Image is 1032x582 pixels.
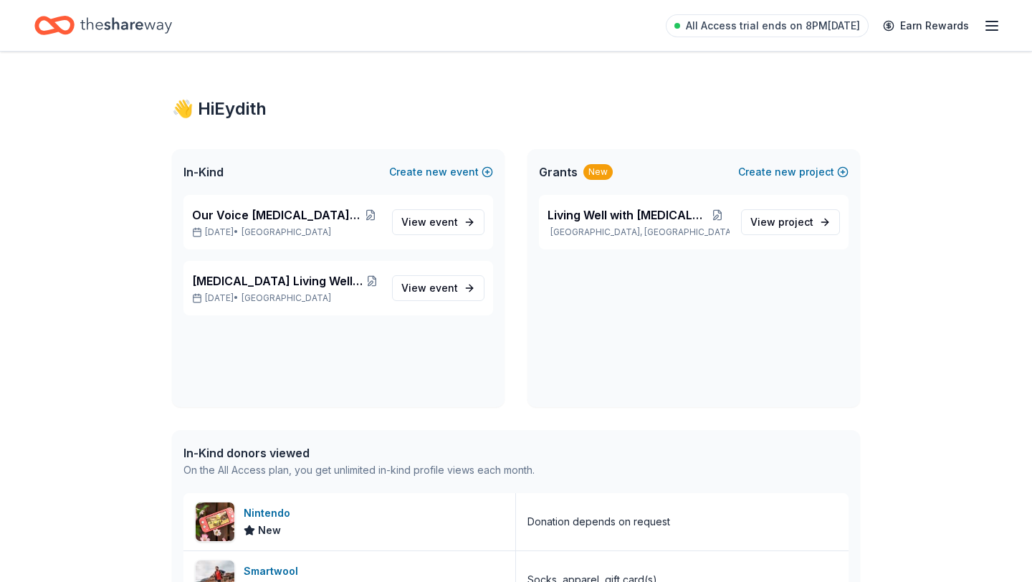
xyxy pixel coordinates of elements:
span: event [429,216,458,228]
div: Donation depends on request [527,513,670,530]
button: Createnewproject [738,163,849,181]
p: [GEOGRAPHIC_DATA], [GEOGRAPHIC_DATA] [548,226,730,238]
span: Living Well with [MEDICAL_DATA] [548,206,705,224]
span: View [401,214,458,231]
span: [GEOGRAPHIC_DATA] [242,292,331,304]
span: Our Voice [MEDICAL_DATA] 101 Fundraiser [192,206,360,224]
a: All Access trial ends on 8PM[DATE] [666,14,869,37]
div: In-Kind donors viewed [183,444,535,462]
a: Earn Rewards [874,13,978,39]
a: View project [741,209,840,235]
span: View [401,280,458,297]
a: View event [392,275,484,301]
span: project [778,216,813,228]
p: [DATE] • [192,226,381,238]
span: In-Kind [183,163,224,181]
div: On the All Access plan, you get unlimited in-kind profile views each month. [183,462,535,479]
div: New [583,164,613,180]
img: Image for Nintendo [196,502,234,541]
span: Grants [539,163,578,181]
a: View event [392,209,484,235]
button: Createnewevent [389,163,493,181]
span: All Access trial ends on 8PM[DATE] [686,17,860,34]
span: new [426,163,447,181]
span: View [750,214,813,231]
span: event [429,282,458,294]
div: Nintendo [244,505,296,522]
span: New [258,522,281,539]
span: new [775,163,796,181]
div: 👋 Hi Eydith [172,97,860,120]
span: [MEDICAL_DATA] Living Well Educational Program [192,272,363,290]
a: Home [34,9,172,42]
p: [DATE] • [192,292,381,304]
div: Smartwool [244,563,304,580]
span: [GEOGRAPHIC_DATA] [242,226,331,238]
